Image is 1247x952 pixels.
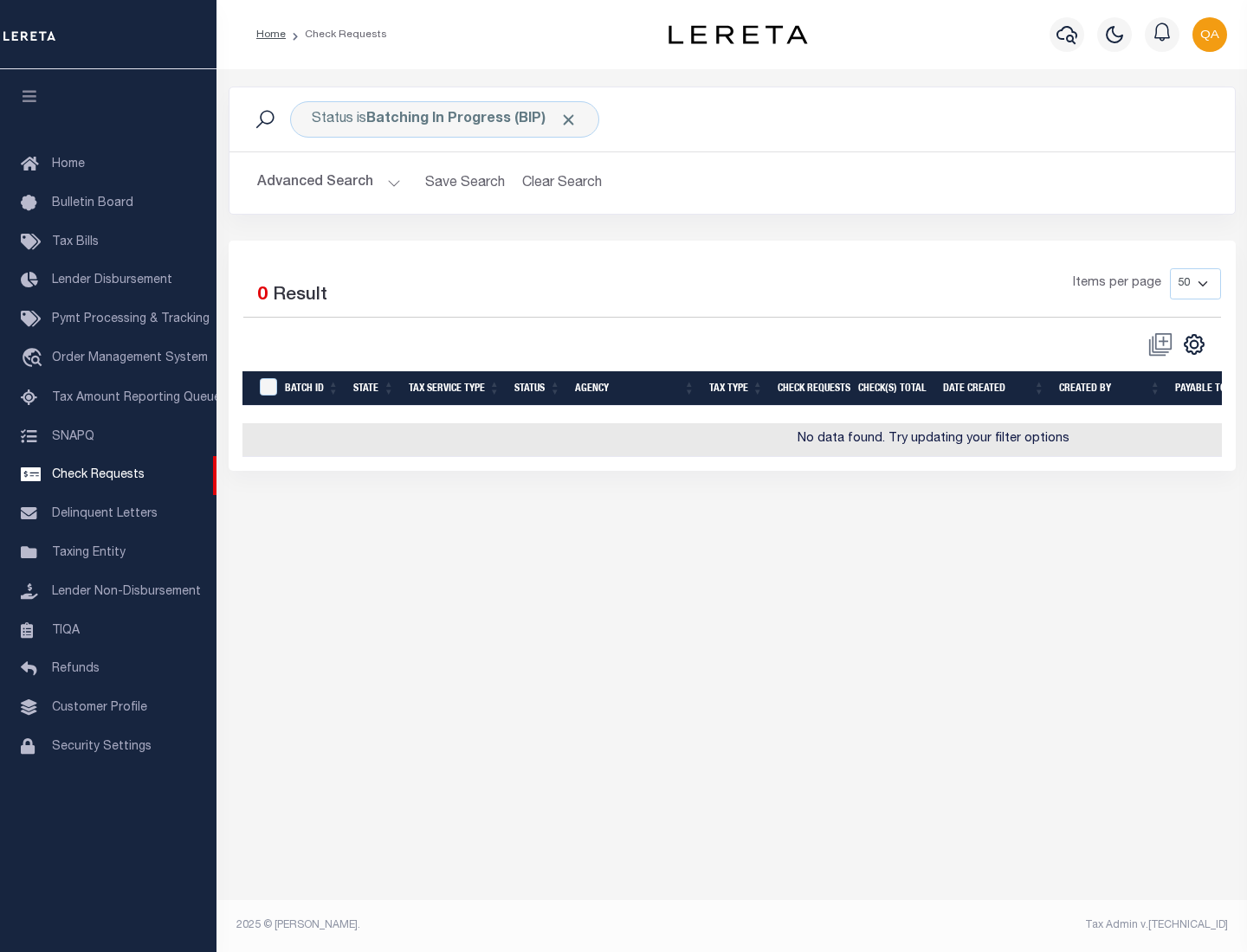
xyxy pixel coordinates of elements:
span: 0 [257,286,268,305]
span: Lender Non-Disbursement [52,586,201,598]
span: Bulletin Board [52,197,133,209]
th: State: activate to sort column ascending [346,371,402,407]
span: Taxing Entity [52,547,126,559]
a: Home [256,29,286,40]
div: Status is [290,101,599,138]
span: Lender Disbursement [52,274,172,286]
span: Tax Bills [52,236,99,248]
li: Check Requests [286,27,387,42]
b: Batching In Progress (BIP) [366,113,578,126]
span: Security Settings [52,741,152,753]
span: Pymt Processing & Tracking [52,313,210,325]
button: Clear Search [515,166,610,200]
img: svg+xml;base64,PHN2ZyB4bWxucz0iaHR0cDovL3d3dy53My5vcmcvMjAwMC9zdmciIHBvaW50ZXItZXZlbnRzPSJub25lIi... [1192,17,1227,52]
label: Result [273,282,327,310]
th: Date Created: activate to sort column ascending [936,371,1052,407]
span: Customer Profile [52,702,147,714]
button: Save Search [415,166,515,200]
span: Tax Amount Reporting Queue [52,392,221,404]
th: Status: activate to sort column ascending [507,371,568,407]
th: Agency: activate to sort column ascending [568,371,702,407]
span: Click to Remove [559,111,578,129]
span: Check Requests [52,469,145,481]
span: Delinquent Letters [52,508,158,520]
th: Check(s) Total [851,371,936,407]
span: Refunds [52,663,100,675]
i: travel_explore [21,348,48,370]
div: Tax Admin v.[TECHNICAL_ID] [745,917,1228,933]
span: Items per page [1073,274,1161,293]
th: Check Requests [771,371,851,407]
span: Home [52,158,85,170]
th: Tax Type: activate to sort column ascending [702,371,771,407]
th: Created By: activate to sort column ascending [1052,371,1168,407]
img: logo-dark.svg [669,25,807,44]
span: TIQA [52,624,80,636]
button: Advanced Search [257,166,401,200]
div: 2025 © [PERSON_NAME]. [223,917,733,933]
th: Batch Id: activate to sort column ascending [278,371,346,407]
span: SNAPQ [52,430,94,442]
span: Order Management System [52,352,208,364]
th: Tax Service Type: activate to sort column ascending [402,371,507,407]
